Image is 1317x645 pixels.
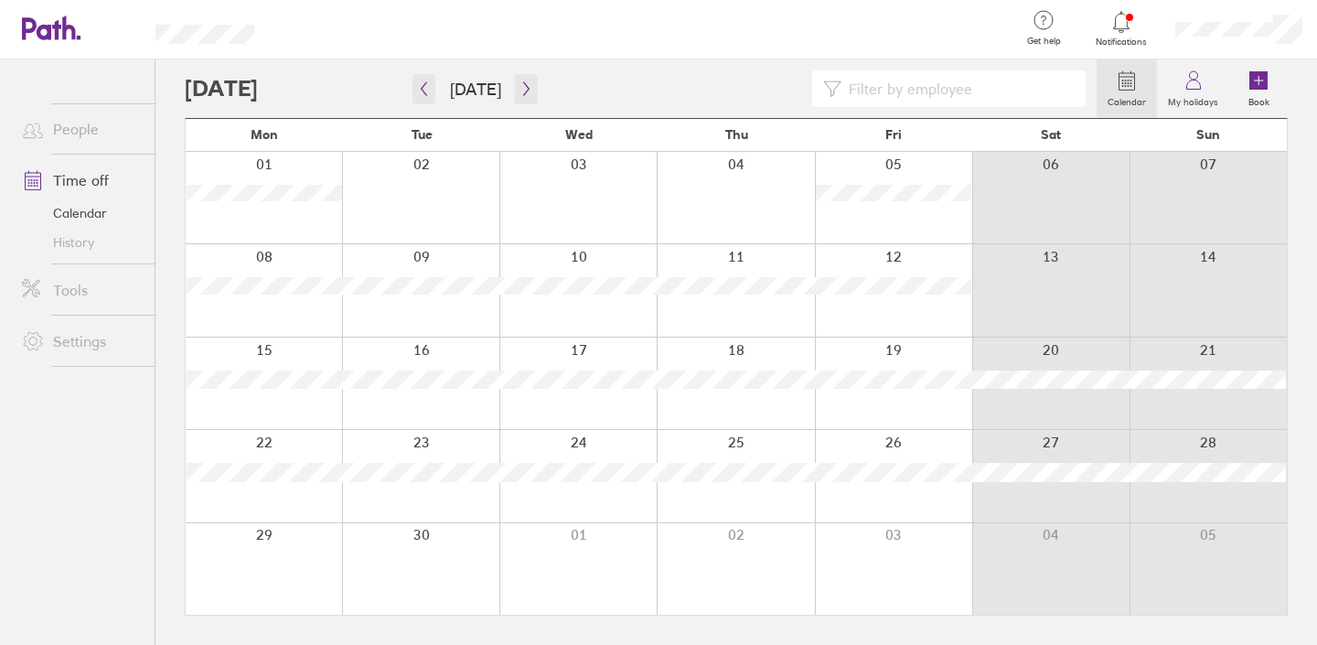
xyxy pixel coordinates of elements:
a: Calendar [7,199,155,228]
a: My holidays [1157,59,1229,118]
a: People [7,111,155,147]
a: Settings [7,323,155,360]
span: Fri [885,127,902,142]
span: Thu [725,127,748,142]
span: Sun [1196,127,1220,142]
label: My holidays [1157,91,1229,108]
span: Notifications [1092,37,1151,48]
span: Sat [1041,127,1061,142]
a: History [7,228,155,257]
input: Filter by employee [841,71,1075,106]
a: Tools [7,272,155,308]
span: Wed [565,127,593,142]
button: [DATE] [435,74,516,104]
label: Calendar [1097,91,1157,108]
a: Calendar [1097,59,1157,118]
label: Book [1237,91,1280,108]
a: Notifications [1092,9,1151,48]
a: Book [1229,59,1288,118]
a: Time off [7,162,155,199]
span: Tue [412,127,433,142]
span: Mon [251,127,278,142]
span: Get help [1014,36,1074,47]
